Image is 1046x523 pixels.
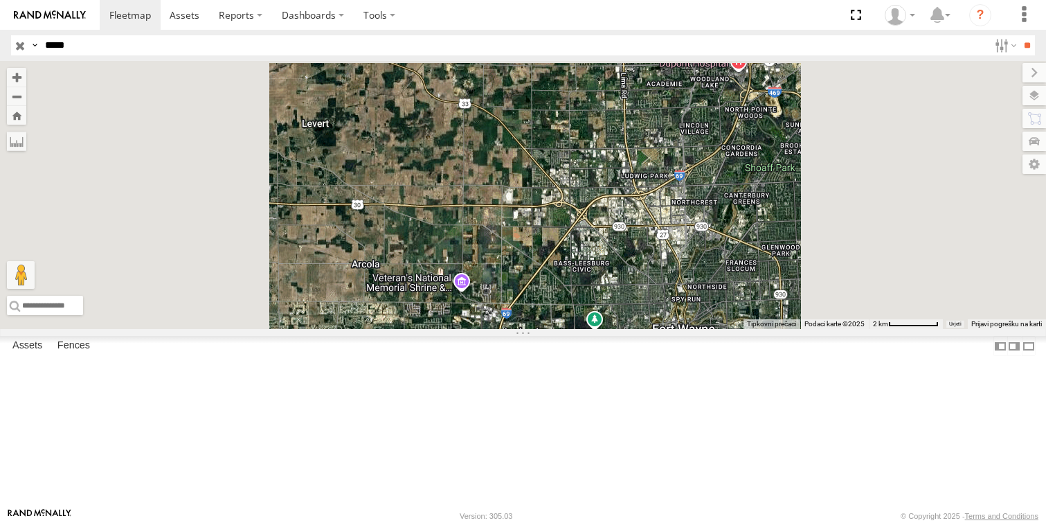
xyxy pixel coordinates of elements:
[989,35,1019,55] label: Search Filter Options
[949,321,961,327] a: Uvjeti
[6,337,49,356] label: Assets
[971,320,1042,328] a: Prijavi pogrešku na karti
[969,4,991,26] i: ?
[51,337,97,356] label: Fences
[29,35,40,55] label: Search Query
[993,336,1007,356] label: Dock Summary Table to the Left
[460,512,512,520] div: Version: 305.03
[7,132,26,151] label: Measure
[14,10,86,20] img: rand-logo.svg
[7,68,26,87] button: Zoom in
[965,512,1038,520] a: Terms and Conditions
[1022,336,1036,356] label: Hide Summary Table
[8,509,71,523] a: Visit our Website
[747,319,796,329] button: Tipkovni prečaci
[880,5,920,26] div: Miky Transport
[1022,154,1046,174] label: Map Settings
[7,261,35,289] button: Povucite Pegmana na kartu da biste otvorili Street View
[804,320,865,328] span: Podaci karte ©2025
[901,512,1038,520] div: © Copyright 2025 -
[7,87,26,106] button: Zoom out
[1007,336,1021,356] label: Dock Summary Table to the Right
[7,106,26,125] button: Zoom Home
[869,319,943,329] button: Mjerilo karte: 2 km naprema 69 piksela
[873,320,888,328] span: 2 km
